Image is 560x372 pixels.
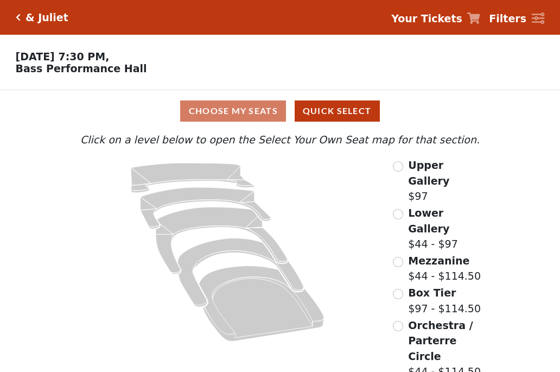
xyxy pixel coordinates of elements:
[78,132,482,148] p: Click on a level below to open the Select Your Own Seat map for that section.
[408,207,449,235] span: Lower Gallery
[408,255,469,267] span: Mezzanine
[199,266,324,342] path: Orchestra / Parterre Circle - Seats Available: 23
[408,159,449,187] span: Upper Gallery
[408,287,456,299] span: Box Tier
[489,12,526,24] strong: Filters
[408,253,481,284] label: $44 - $114.50
[391,11,480,27] a: Your Tickets
[131,163,254,193] path: Upper Gallery - Seats Available: 156
[141,187,271,229] path: Lower Gallery - Seats Available: 84
[408,285,481,316] label: $97 - $114.50
[408,157,482,204] label: $97
[295,100,380,122] button: Quick Select
[16,14,21,21] a: Click here to go back to filters
[26,11,68,24] h5: & Juliet
[408,319,473,362] span: Orchestra / Parterre Circle
[408,205,482,252] label: $44 - $97
[391,12,462,24] strong: Your Tickets
[489,11,544,27] a: Filters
